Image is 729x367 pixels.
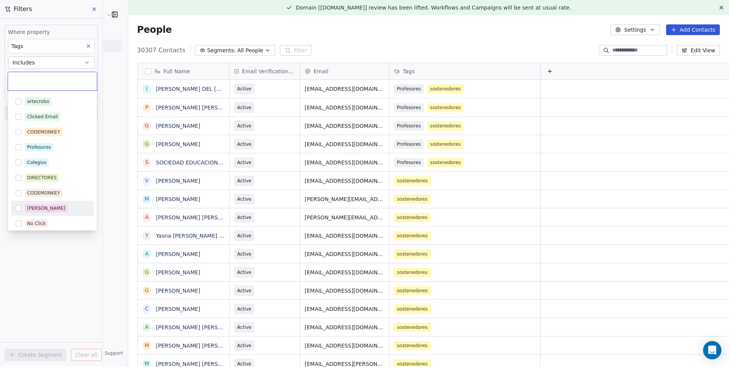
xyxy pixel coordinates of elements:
div: artecrobo [27,98,49,105]
div: Suggestions [11,94,94,323]
div: DIRECTORES [27,174,57,181]
div: Clicked Email [27,113,58,120]
div: CODEMONKEY [27,129,60,135]
div: No Click [27,220,46,227]
div: CODEMONKEY [27,190,60,196]
div: Profesores [27,144,51,151]
div: Colegios [27,159,47,166]
div: [PERSON_NAME] [27,205,65,212]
